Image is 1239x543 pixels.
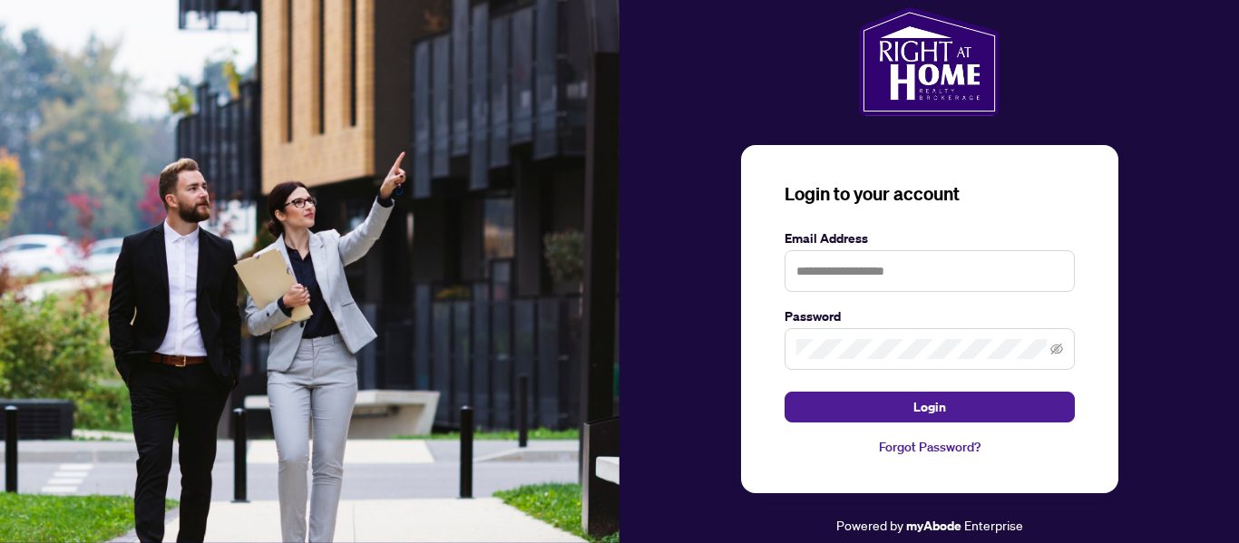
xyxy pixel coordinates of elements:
[913,393,946,422] span: Login
[964,517,1023,533] span: Enterprise
[1050,343,1063,355] span: eye-invisible
[906,516,961,536] a: myAbode
[785,228,1075,248] label: Email Address
[836,517,903,533] span: Powered by
[785,437,1075,457] a: Forgot Password?
[785,181,1075,207] h3: Login to your account
[859,7,1000,116] img: ma-logo
[785,392,1075,422] button: Login
[785,306,1075,326] label: Password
